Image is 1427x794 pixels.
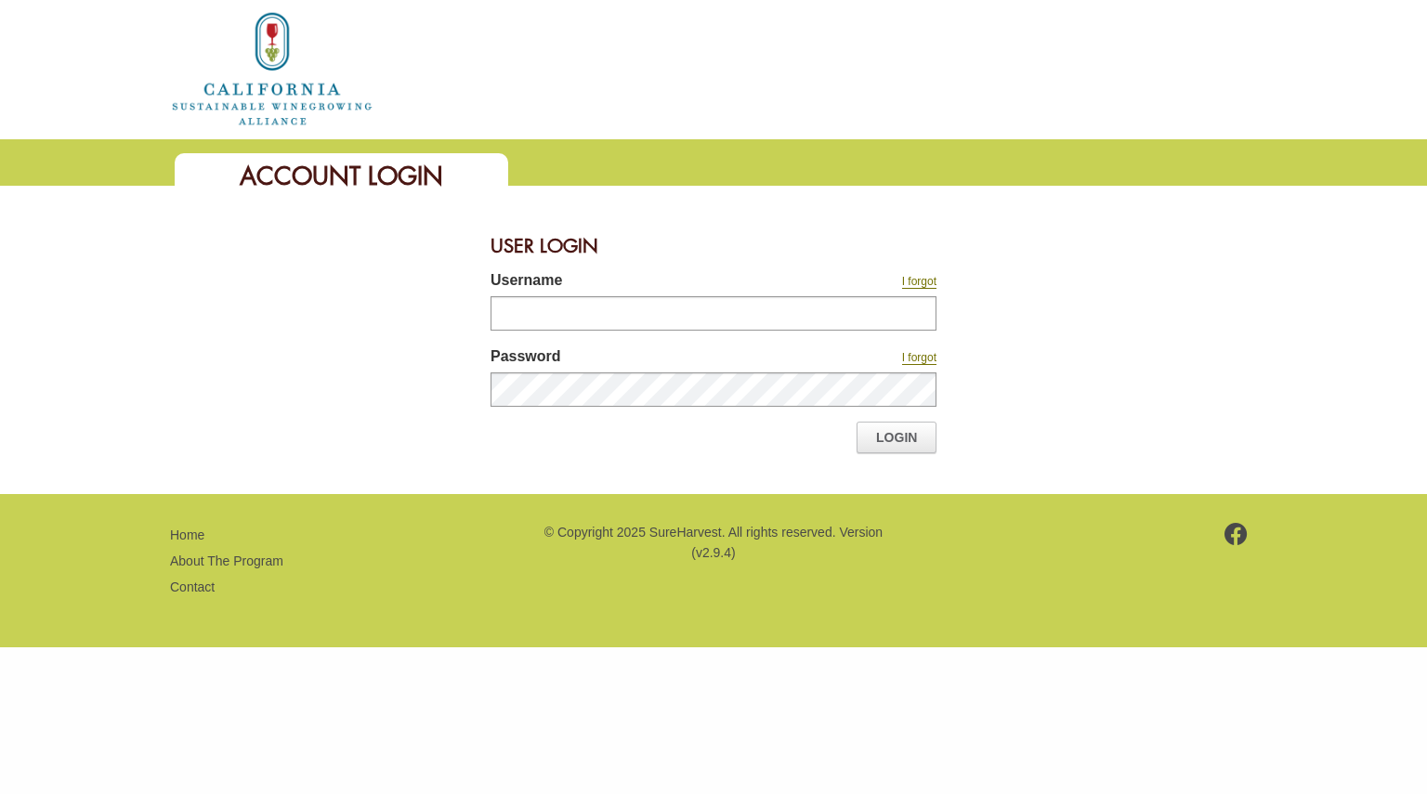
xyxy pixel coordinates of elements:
div: User Login [491,223,936,269]
a: Home [170,527,204,542]
a: I forgot [902,351,936,365]
img: logo_cswa2x.png [170,9,374,128]
label: Password [491,345,779,372]
a: I forgot [902,275,936,289]
span: Account Login [240,160,443,192]
a: Login [857,422,936,453]
a: Home [170,59,374,75]
p: © Copyright 2025 SureHarvest. All rights reserved. Version (v2.9.4) [542,522,885,564]
a: Contact [170,579,215,594]
a: About The Program [170,553,283,568]
img: footer-facebook.png [1224,523,1248,545]
label: Username [491,269,779,296]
